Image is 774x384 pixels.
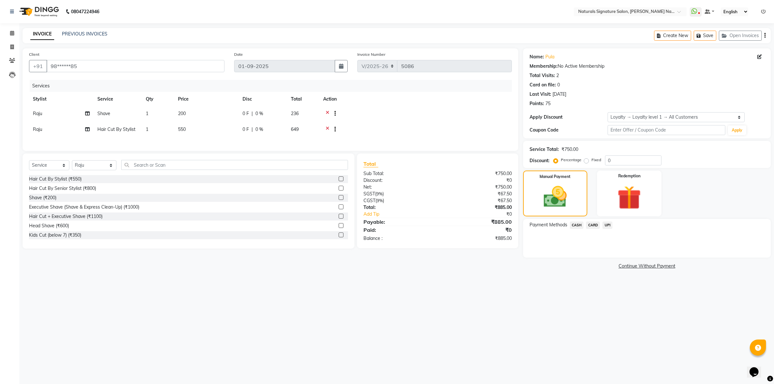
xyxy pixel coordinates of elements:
span: Hair Cut By Stylist [97,126,135,132]
a: Continue Without Payment [524,263,769,270]
label: Invoice Number [357,52,385,57]
div: ₹885.00 [438,218,517,226]
div: ( ) [359,191,438,197]
div: Last Visit: [530,91,551,98]
div: Discount: [530,157,550,164]
th: Total [287,92,319,106]
th: Action [319,92,512,106]
span: Total [363,161,378,167]
div: Card on file: [530,82,556,88]
div: Coupon Code [530,127,608,133]
span: Raju [33,111,42,116]
span: 0 F [243,110,249,117]
div: ₹885.00 [438,235,517,242]
div: ( ) [359,197,438,204]
div: 2 [556,72,559,79]
span: 9% [376,191,382,196]
div: Discount: [359,177,438,184]
div: 75 [545,100,551,107]
span: 1 [146,111,148,116]
div: Total Visits: [530,72,555,79]
label: Redemption [618,173,640,179]
div: Points: [530,100,544,107]
span: 236 [291,111,299,116]
div: Payable: [359,218,438,226]
a: INVOICE [30,28,54,40]
span: CGST [363,198,375,203]
div: Hair Cut By Senior Stylist (₹800) [29,185,96,192]
span: 0 % [255,110,263,117]
span: | [252,126,253,133]
th: Disc [239,92,287,106]
div: Executive Shave (Shave & Express Clean-Up) (₹1000) [29,204,139,211]
span: 9% [377,198,383,203]
div: Sub Total: [359,170,438,177]
span: Shave [97,111,110,116]
div: [DATE] [552,91,566,98]
button: Apply [728,125,746,135]
div: Membership: [530,63,558,70]
span: 200 [178,111,186,116]
span: 550 [178,126,186,132]
img: _cash.svg [536,183,574,210]
input: Search by Name/Mobile/Email/Code [46,60,224,72]
div: Net: [359,184,438,191]
th: Price [174,92,239,106]
a: PREVIOUS INVOICES [62,31,107,37]
iframe: chat widget [747,358,768,378]
a: Pula [545,54,554,60]
div: Balance : [359,235,438,242]
span: 649 [291,126,299,132]
div: ₹750.00 [561,146,578,153]
div: Kids Cut (below 7) (₹350) [29,232,81,239]
span: | [252,110,253,117]
div: Head Shave (₹600) [29,222,69,229]
div: Services [30,80,517,92]
div: Hair Cut + Executive Shave (₹1100) [29,213,103,220]
span: 0 F [243,126,249,133]
label: Date [234,52,243,57]
input: Search or Scan [121,160,348,170]
span: Raju [33,126,42,132]
div: ₹885.00 [438,204,517,211]
div: ₹67.50 [438,191,517,197]
div: 0 [557,82,560,88]
div: Total: [359,204,438,211]
div: ₹0 [451,211,517,218]
button: Open Invoices [719,31,762,41]
label: Manual Payment [540,174,571,180]
span: CARD [586,222,600,229]
div: Paid: [359,226,438,234]
th: Stylist [29,92,94,106]
div: ₹750.00 [438,184,517,191]
span: CASH [570,222,584,229]
label: Fixed [591,157,601,163]
div: ₹750.00 [438,170,517,177]
button: Save [694,31,716,41]
div: ₹0 [438,177,517,184]
a: Add Tip [359,211,451,218]
button: Create New [654,31,691,41]
div: Name: [530,54,544,60]
div: Hair Cut By Stylist (₹550) [29,176,82,182]
span: 1 [146,126,148,132]
input: Enter Offer / Coupon Code [608,125,725,135]
div: No Active Membership [530,63,764,70]
span: Payment Methods [530,222,567,228]
div: Shave (₹200) [29,194,56,201]
img: logo [16,3,61,21]
button: +91 [29,60,47,72]
label: Client [29,52,39,57]
label: Percentage [561,157,581,163]
span: 0 % [255,126,263,133]
img: _gift.svg [610,183,649,212]
div: ₹0 [438,226,517,234]
div: Apply Discount [530,114,608,121]
div: Service Total: [530,146,559,153]
span: SGST [363,191,375,197]
th: Service [94,92,142,106]
span: UPI [602,222,612,229]
b: 08047224946 [71,3,99,21]
th: Qty [142,92,174,106]
div: ₹67.50 [438,197,517,204]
